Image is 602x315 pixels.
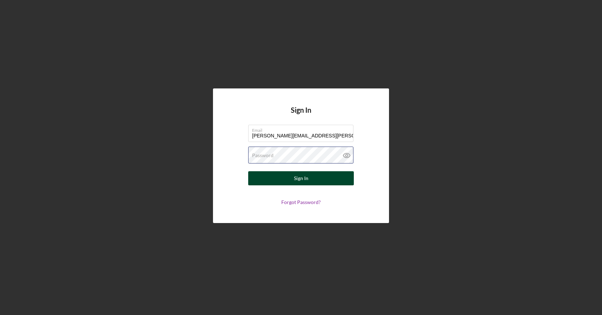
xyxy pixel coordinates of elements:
[294,171,308,185] div: Sign In
[252,153,274,158] label: Password
[248,171,354,185] button: Sign In
[252,125,353,133] label: Email
[281,199,321,205] a: Forgot Password?
[291,106,311,125] h4: Sign In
